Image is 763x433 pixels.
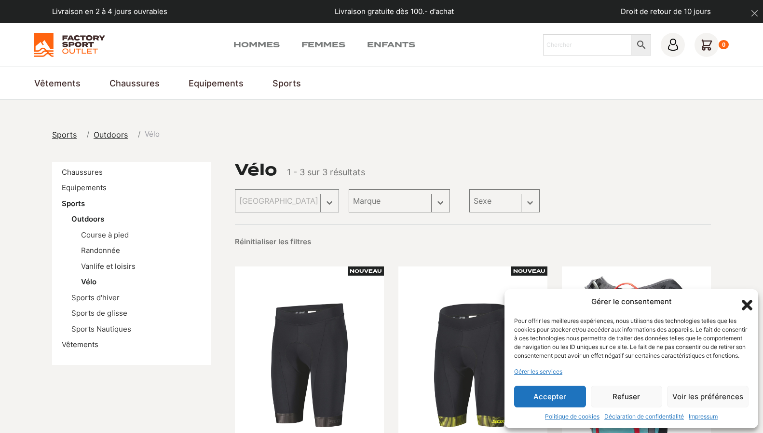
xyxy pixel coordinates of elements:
a: Chaussures [109,77,160,90]
a: Vanlife et loisirs [81,262,136,271]
span: Outdoors [94,130,128,140]
a: Sports de glisse [71,308,127,318]
button: Voir les préférences [667,386,749,407]
a: Sports [52,129,82,140]
a: Sports [272,77,301,90]
p: Droit de retour de 10 jours [621,6,711,17]
a: Sports [62,199,85,208]
a: Politique de cookies [545,412,599,421]
a: Equipements [62,183,107,192]
div: 0 [719,40,729,50]
button: dismiss [746,5,763,22]
a: Outdoors [71,214,104,223]
a: Chaussures [62,168,103,177]
div: Pour offrir les meilleures expériences, nous utilisons des technologies telles que les cookies po... [514,317,748,360]
a: Sports d'hiver [71,293,120,302]
a: Femmes [301,39,345,51]
img: Factory Sport Outlet [34,33,105,57]
a: Impressum [689,412,718,421]
p: Livraison gratuite dès 100.- d'achat [335,6,454,17]
a: Enfants [367,39,415,51]
a: Vêtements [34,77,81,90]
a: Course à pied [81,230,129,239]
a: Vêtements [62,340,98,349]
a: Equipements [189,77,244,90]
div: Gérer le consentement [591,296,672,307]
span: Vélo [145,129,160,140]
h1: Vélo [235,162,277,178]
div: Fermer la boîte de dialogue [739,297,749,307]
nav: breadcrumbs [52,129,160,140]
a: Déclaration de confidentialité [604,412,684,421]
button: Accepter [514,386,586,407]
a: Gérer les services [514,367,562,376]
a: Randonnée [81,246,120,255]
span: Sports [52,130,77,140]
a: Hommes [233,39,280,51]
button: Refuser [591,386,663,407]
a: Sports Nautiques [71,324,131,334]
a: Outdoors [94,129,134,140]
p: Livraison en 2 à 4 jours ouvrables [52,6,167,17]
input: Chercher [543,34,631,56]
a: Vélo [81,277,96,286]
